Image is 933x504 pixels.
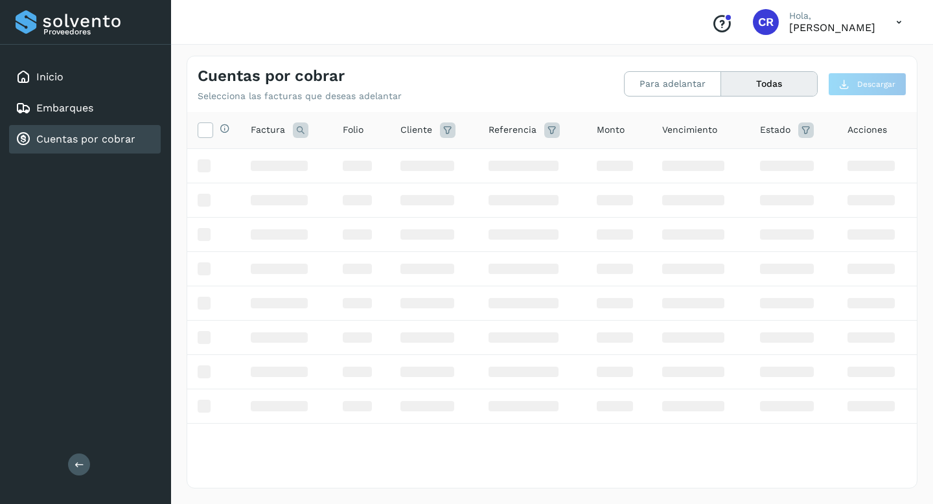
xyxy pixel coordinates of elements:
[857,78,895,90] span: Descargar
[36,102,93,114] a: Embarques
[36,133,135,145] a: Cuentas por cobrar
[625,72,721,96] button: Para adelantar
[662,123,717,137] span: Vencimiento
[847,123,887,137] span: Acciones
[400,123,432,137] span: Cliente
[9,94,161,122] div: Embarques
[828,73,906,96] button: Descargar
[789,21,875,34] p: CARLOS RODOLFO BELLI PEDRAZA
[721,72,817,96] button: Todas
[489,123,536,137] span: Referencia
[789,10,875,21] p: Hola,
[343,123,363,137] span: Folio
[760,123,790,137] span: Estado
[43,27,155,36] p: Proveedores
[36,71,63,83] a: Inicio
[198,67,345,86] h4: Cuentas por cobrar
[198,91,402,102] p: Selecciona las facturas que deseas adelantar
[597,123,625,137] span: Monto
[9,125,161,154] div: Cuentas por cobrar
[9,63,161,91] div: Inicio
[251,123,285,137] span: Factura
